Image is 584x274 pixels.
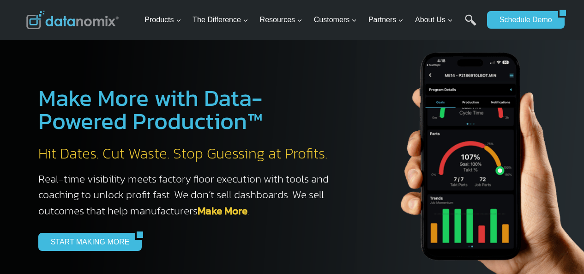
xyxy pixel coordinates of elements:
[38,171,338,219] h3: Real-time visibility meets factory floor execution with tools and coaching to unlock profit fast....
[198,203,247,219] a: Make More
[368,14,403,26] span: Partners
[38,86,338,133] h1: Make More with Data-Powered Production™
[314,14,357,26] span: Customers
[144,14,181,26] span: Products
[26,11,119,29] img: Datanomix
[38,144,338,164] h2: Hit Dates. Cut Waste. Stop Guessing at Profits.
[415,14,453,26] span: About Us
[5,96,153,269] iframe: Popup CTA
[465,14,476,35] a: Search
[141,5,482,35] nav: Primary Navigation
[487,11,558,29] a: Schedule Demo
[260,14,302,26] span: Resources
[193,14,248,26] span: The Difference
